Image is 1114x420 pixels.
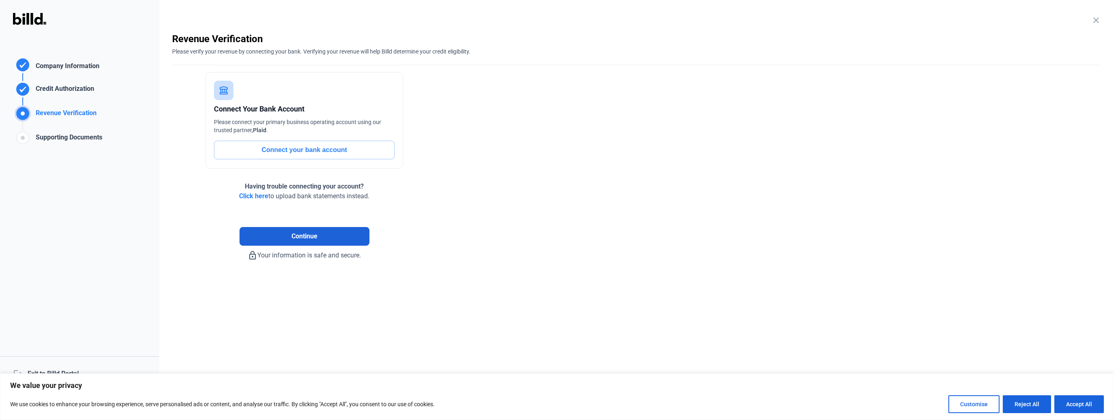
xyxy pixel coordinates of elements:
[172,32,1101,45] div: Revenue Verification
[32,133,102,146] div: Supporting Documents
[253,127,266,133] span: Plaid
[214,103,395,115] div: Connect Your Bank Account
[13,13,46,25] img: Billd Logo
[32,61,99,73] div: Company Information
[1003,395,1051,413] button: Reject All
[1091,15,1101,25] mat-icon: close
[291,231,317,241] span: Continue
[13,369,21,377] mat-icon: logout
[10,399,435,409] p: We use cookies to enhance your browsing experience, serve personalised ads or content, and analys...
[172,45,1101,56] div: Please verify your revenue by connecting your bank. Verifying your revenue will help Billd determ...
[248,251,257,260] mat-icon: lock_outline
[32,108,97,122] div: Revenue Verification
[32,84,94,97] div: Credit Authorization
[245,182,364,190] span: Having trouble connecting your account?
[1054,395,1104,413] button: Accept All
[239,182,369,201] div: to upload bank statements instead.
[214,118,395,134] div: Please connect your primary business operating account using our trusted partner, .
[214,141,395,159] button: Connect your bank account
[172,246,436,260] div: Your information is safe and secure.
[240,227,369,246] button: Continue
[239,192,268,200] span: Click here
[948,395,1000,413] button: Customise
[10,381,1104,390] p: We value your privacy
